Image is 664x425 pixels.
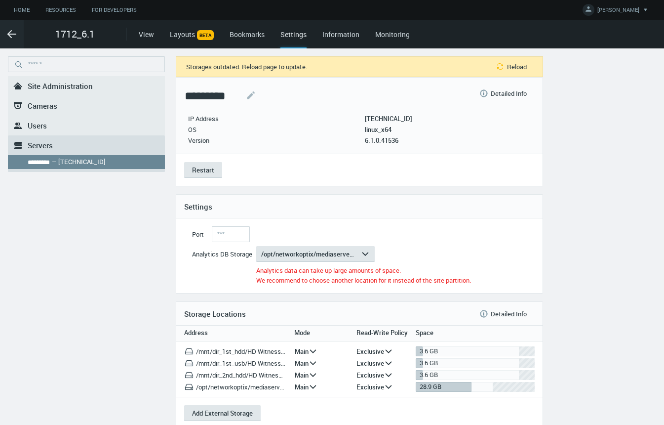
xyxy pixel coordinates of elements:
span: BETA [197,30,214,40]
div: 3.6 GB [420,346,438,356]
span: /mnt/dir_1st_usb/HD Witness Media [196,359,286,368]
span: Analytics DB Storage [192,250,252,258]
th: Space [408,326,543,341]
p: We recommend to choose another location for it instead of the site partition. [256,276,534,286]
a: View [139,30,154,39]
div: Main [289,379,309,395]
a: Bookmarks [230,30,265,39]
p: IP Address-172.20.55.109 [365,115,412,123]
div: 3.6 GB [420,358,438,368]
div: Main [289,355,309,371]
div: Exclusive [354,355,384,371]
button: /opt/networkoptix/mediaserver/var/data [256,246,375,262]
button: Add External Storage [184,405,261,421]
h4: Settings [184,202,534,211]
span: /opt/networkoptix/mediaserver/var/data [196,382,286,391]
span: /mnt/dir_1st_hdd/HD Witness Media [196,347,286,356]
span: – [52,157,56,166]
h4: Storage Locations [184,309,470,318]
div: Main [289,367,309,383]
p: Analytics data can take up large amounts of space. [256,266,534,276]
div: Settings [280,29,307,48]
p: Version [188,136,363,144]
p: OS [188,126,363,133]
a: Resources [38,4,84,16]
span: Restart [192,166,214,174]
a: LayoutsBETA [170,30,214,39]
span: [PERSON_NAME] [597,6,639,17]
th: Mode [286,326,345,341]
button: Detailed Info [471,306,535,322]
button: Restart [184,162,222,178]
p: OS-linux_x64 [365,126,412,133]
span: /opt/networkoptix/mediaserver/var/data [261,250,354,258]
button: Reload [483,59,535,75]
div: Storages outdated. Reload page to update. [186,63,307,70]
p: Version-6.1.0.41536 [365,136,412,144]
p: IP Address [188,115,363,123]
div: Main [289,343,309,359]
a: Home [6,4,38,16]
div: 28.9 GB [420,382,441,392]
span: Site Administration [28,81,93,91]
span: Cameras [28,101,57,111]
span: /mnt/dir_2nd_hdd/HD Witness Media [196,371,286,380]
span: Port [192,230,204,239]
th: Address [176,326,286,341]
th: Read-Write Policy [345,326,408,341]
a: Monitoring [375,30,410,39]
div: Exclusive [354,379,384,395]
span: Detailed Info [491,89,527,97]
div: 3.6 GB [420,370,438,380]
div: Exclusive [354,343,384,359]
nx-search-highlight: [TECHNICAL_ID] [58,157,106,166]
button: Detailed Info [471,85,535,101]
div: Exclusive [354,367,384,383]
a: Information [322,30,359,39]
span: Detailed Info [491,310,527,318]
a: For Developers [84,4,145,16]
span: Servers [28,140,53,150]
span: Reload [507,63,527,71]
span: Users [28,121,47,130]
span: 1712_6.1 [55,27,95,42]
